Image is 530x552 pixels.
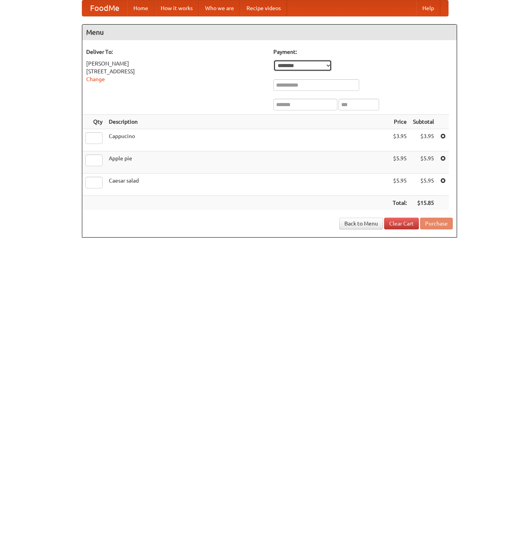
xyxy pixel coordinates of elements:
td: Cappucino [106,129,390,151]
a: Clear Cart [384,218,419,229]
a: Back to Menu [339,218,383,229]
th: Description [106,115,390,129]
td: Apple pie [106,151,390,174]
h5: Payment: [273,48,453,56]
button: Purchase [420,218,453,229]
td: Caesar salad [106,174,390,196]
th: Price [390,115,410,129]
h4: Menu [82,25,457,40]
td: $3.95 [390,129,410,151]
th: Qty [82,115,106,129]
a: Recipe videos [240,0,287,16]
a: Change [86,76,105,82]
th: $15.85 [410,196,437,210]
a: FoodMe [82,0,127,16]
th: Subtotal [410,115,437,129]
th: Total: [390,196,410,210]
td: $5.95 [410,151,437,174]
a: Who we are [199,0,240,16]
div: [STREET_ADDRESS] [86,67,266,75]
td: $5.95 [390,174,410,196]
a: Home [127,0,154,16]
td: $5.95 [410,174,437,196]
a: How it works [154,0,199,16]
div: [PERSON_NAME] [86,60,266,67]
h5: Deliver To: [86,48,266,56]
td: $5.95 [390,151,410,174]
a: Help [416,0,440,16]
td: $3.95 [410,129,437,151]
